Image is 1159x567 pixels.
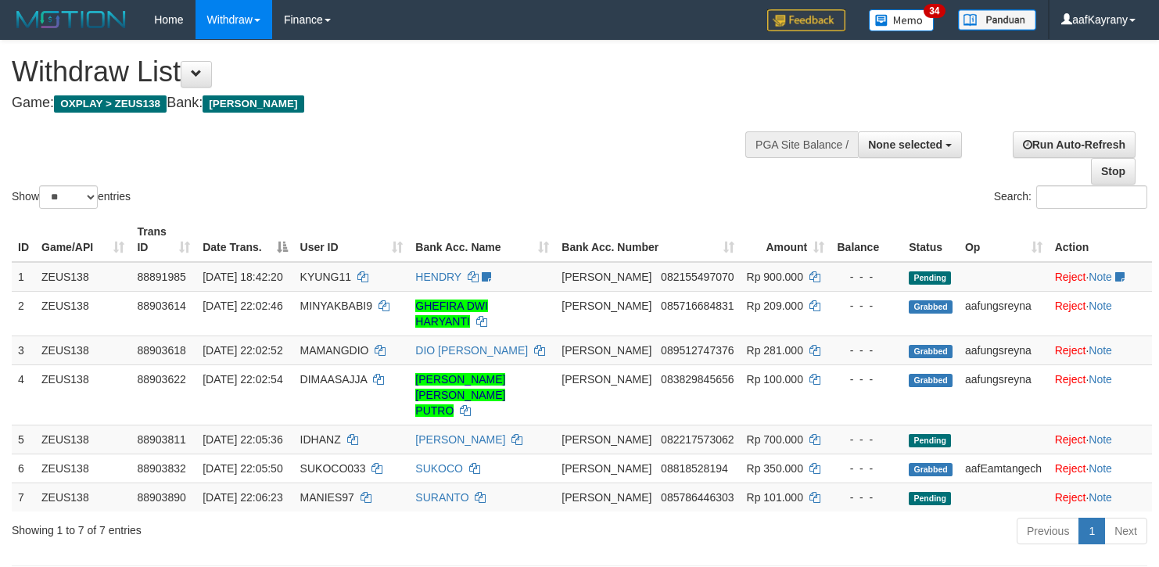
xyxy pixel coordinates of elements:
[562,271,651,283] span: [PERSON_NAME]
[35,454,131,483] td: ZEUS138
[12,454,35,483] td: 6
[562,462,651,475] span: [PERSON_NAME]
[837,298,896,314] div: - - -
[909,271,951,285] span: Pending
[294,217,410,262] th: User ID: activate to sort column ascending
[661,491,734,504] span: Copy 085786446303 to clipboard
[924,4,945,18] span: 34
[909,300,953,314] span: Grabbed
[958,9,1036,31] img: panduan.png
[837,461,896,476] div: - - -
[1036,185,1147,209] input: Search:
[203,95,303,113] span: [PERSON_NAME]
[12,185,131,209] label: Show entries
[1089,373,1112,386] a: Note
[35,483,131,511] td: ZEUS138
[300,433,341,446] span: IDHANZ
[1055,344,1086,357] a: Reject
[35,336,131,364] td: ZEUS138
[909,374,953,387] span: Grabbed
[858,131,962,158] button: None selected
[203,462,282,475] span: [DATE] 22:05:50
[203,373,282,386] span: [DATE] 22:02:54
[661,462,728,475] span: Copy 08818528194 to clipboard
[1049,291,1152,336] td: ·
[1089,491,1112,504] a: Note
[837,343,896,358] div: - - -
[415,433,505,446] a: [PERSON_NAME]
[837,371,896,387] div: - - -
[35,217,131,262] th: Game/API: activate to sort column ascending
[415,344,528,357] a: DIO [PERSON_NAME]
[1089,433,1112,446] a: Note
[562,300,651,312] span: [PERSON_NAME]
[745,131,858,158] div: PGA Site Balance /
[137,462,185,475] span: 88903832
[203,433,282,446] span: [DATE] 22:05:36
[137,271,185,283] span: 88891985
[1055,271,1086,283] a: Reject
[909,463,953,476] span: Grabbed
[415,462,463,475] a: SUKOCO
[747,344,803,357] span: Rp 281.000
[12,483,35,511] td: 7
[1049,483,1152,511] td: ·
[868,138,942,151] span: None selected
[909,434,951,447] span: Pending
[1078,518,1105,544] a: 1
[1091,158,1136,185] a: Stop
[54,95,167,113] span: OXPLAY > ZEUS138
[35,291,131,336] td: ZEUS138
[203,271,282,283] span: [DATE] 18:42:20
[409,217,555,262] th: Bank Acc. Name: activate to sort column ascending
[35,262,131,292] td: ZEUS138
[747,373,803,386] span: Rp 100.000
[415,491,468,504] a: SURANTO
[661,300,734,312] span: Copy 085716684831 to clipboard
[35,364,131,425] td: ZEUS138
[137,300,185,312] span: 88903614
[837,269,896,285] div: - - -
[12,336,35,364] td: 3
[12,291,35,336] td: 2
[1055,373,1086,386] a: Reject
[12,364,35,425] td: 4
[12,8,131,31] img: MOTION_logo.png
[562,433,651,446] span: [PERSON_NAME]
[1055,491,1086,504] a: Reject
[1049,336,1152,364] td: ·
[837,432,896,447] div: - - -
[1055,462,1086,475] a: Reject
[994,185,1147,209] label: Search:
[1013,131,1136,158] a: Run Auto-Refresh
[35,425,131,454] td: ZEUS138
[959,291,1049,336] td: aafungsreyna
[1089,271,1112,283] a: Note
[300,271,351,283] span: KYUNG11
[300,491,354,504] span: MANIES97
[1017,518,1079,544] a: Previous
[959,336,1049,364] td: aafungsreyna
[909,492,951,505] span: Pending
[12,217,35,262] th: ID
[12,262,35,292] td: 1
[747,271,803,283] span: Rp 900.000
[203,491,282,504] span: [DATE] 22:06:23
[555,217,740,262] th: Bank Acc. Number: activate to sort column ascending
[1049,217,1152,262] th: Action
[767,9,845,31] img: Feedback.jpg
[137,373,185,386] span: 88903622
[959,217,1049,262] th: Op: activate to sort column ascending
[12,516,472,538] div: Showing 1 to 7 of 7 entries
[12,56,757,88] h1: Withdraw List
[196,217,293,262] th: Date Trans.: activate to sort column descending
[1089,300,1112,312] a: Note
[300,373,368,386] span: DIMAASAJJA
[300,344,369,357] span: MAMANGDIO
[959,454,1049,483] td: aafEamtangech
[12,95,757,111] h4: Game: Bank:
[1104,518,1147,544] a: Next
[869,9,935,31] img: Button%20Memo.svg
[837,490,896,505] div: - - -
[562,373,651,386] span: [PERSON_NAME]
